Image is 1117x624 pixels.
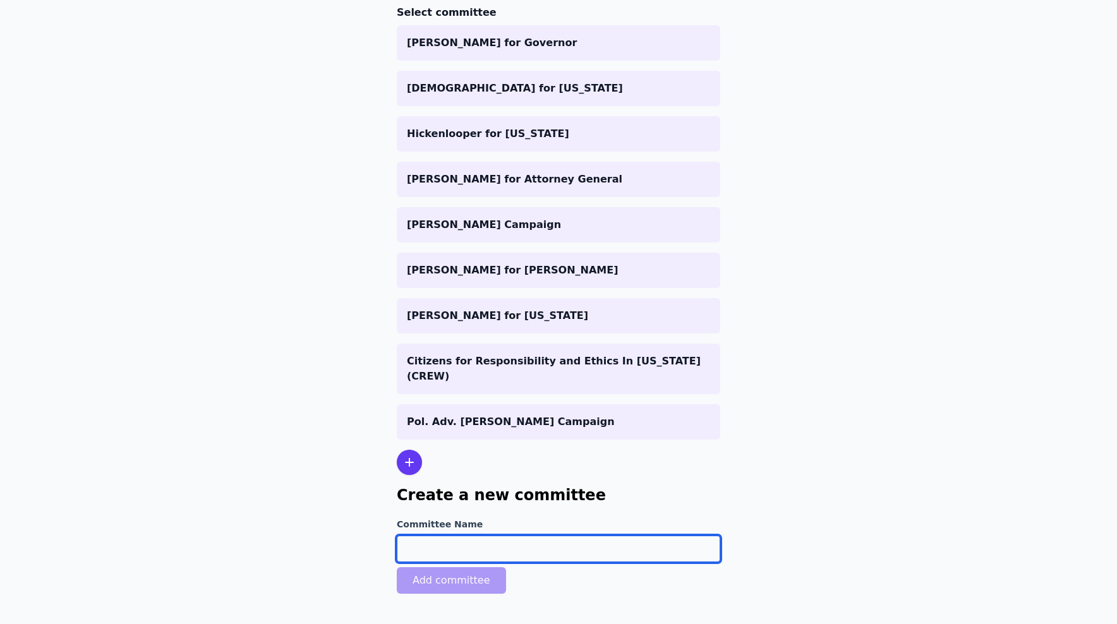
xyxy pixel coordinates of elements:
[397,25,720,61] a: [PERSON_NAME] for Governor
[397,253,720,288] a: [PERSON_NAME] for [PERSON_NAME]
[397,116,720,152] a: Hickenlooper for [US_STATE]
[397,518,720,531] label: Committee Name
[407,126,710,141] p: Hickenlooper for [US_STATE]
[397,5,720,20] h3: Select committee
[397,207,720,243] a: [PERSON_NAME] Campaign
[397,162,720,197] a: [PERSON_NAME] for Attorney General
[407,263,710,278] p: [PERSON_NAME] for [PERSON_NAME]
[407,414,710,429] p: Pol. Adv. [PERSON_NAME] Campaign
[407,35,710,51] p: [PERSON_NAME] for Governor
[407,308,710,323] p: [PERSON_NAME] for [US_STATE]
[407,217,710,232] p: [PERSON_NAME] Campaign
[407,172,710,187] p: [PERSON_NAME] for Attorney General
[407,354,710,384] p: Citizens for Responsibility and Ethics In [US_STATE] (CREW)
[407,81,710,96] p: [DEMOGRAPHIC_DATA] for [US_STATE]
[397,298,720,333] a: [PERSON_NAME] for [US_STATE]
[397,344,720,394] a: Citizens for Responsibility and Ethics In [US_STATE] (CREW)
[397,485,720,505] h1: Create a new committee
[397,404,720,440] a: Pol. Adv. [PERSON_NAME] Campaign
[397,71,720,106] a: [DEMOGRAPHIC_DATA] for [US_STATE]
